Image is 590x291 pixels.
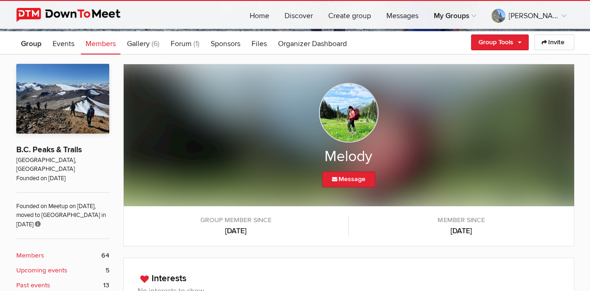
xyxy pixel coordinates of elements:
b: Past events [16,280,50,291]
a: Create group [321,1,378,29]
span: Founded on Meetup on [DATE], moved to [GEOGRAPHIC_DATA] in [DATE] [16,192,109,229]
span: Files [252,39,267,48]
b: Upcoming events [16,265,67,276]
a: Gallery (6) [122,31,164,54]
span: 13 [103,280,109,291]
a: Messages [379,1,426,29]
span: Sponsors [211,39,240,48]
a: Members 64 [16,250,109,261]
h3: Interests [138,272,560,285]
span: Forum [171,39,192,48]
span: Gallery [127,39,150,48]
a: Invite [534,34,574,50]
span: 5 [106,265,109,276]
span: 64 [101,250,109,261]
span: (1) [193,39,199,48]
a: [PERSON_NAME] [484,1,574,29]
a: Files [247,31,272,54]
span: Group [21,39,41,48]
a: Past events 13 [16,280,109,291]
a: Discover [277,1,320,29]
span: Group member since [133,215,339,225]
b: [DATE] [358,225,564,237]
b: [DATE] [133,225,339,237]
a: Group [16,31,46,54]
img: DownToMeet [16,8,135,22]
a: Home [242,1,277,29]
span: Members [86,39,116,48]
span: Founded on [DATE] [16,174,109,183]
a: My Groups [426,1,484,29]
a: Message [322,171,375,187]
b: Members [16,250,44,261]
img: Melody [319,83,378,142]
h2: Melody [142,147,555,167]
span: Member since [358,215,564,225]
a: Members [81,31,120,54]
span: [GEOGRAPHIC_DATA], [GEOGRAPHIC_DATA] [16,156,109,174]
a: B.C. Peaks & Trails [16,145,82,155]
a: Sponsors [206,31,245,54]
span: Organizer Dashboard [278,39,347,48]
a: Upcoming events 5 [16,265,109,276]
a: Events [48,31,79,54]
span: (6) [152,39,159,48]
img: B.C. Peaks & Trails [16,64,109,134]
a: Organizer Dashboard [273,31,351,54]
a: Group Tools [471,34,529,50]
span: Events [53,39,74,48]
a: Forum (1) [166,31,204,54]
